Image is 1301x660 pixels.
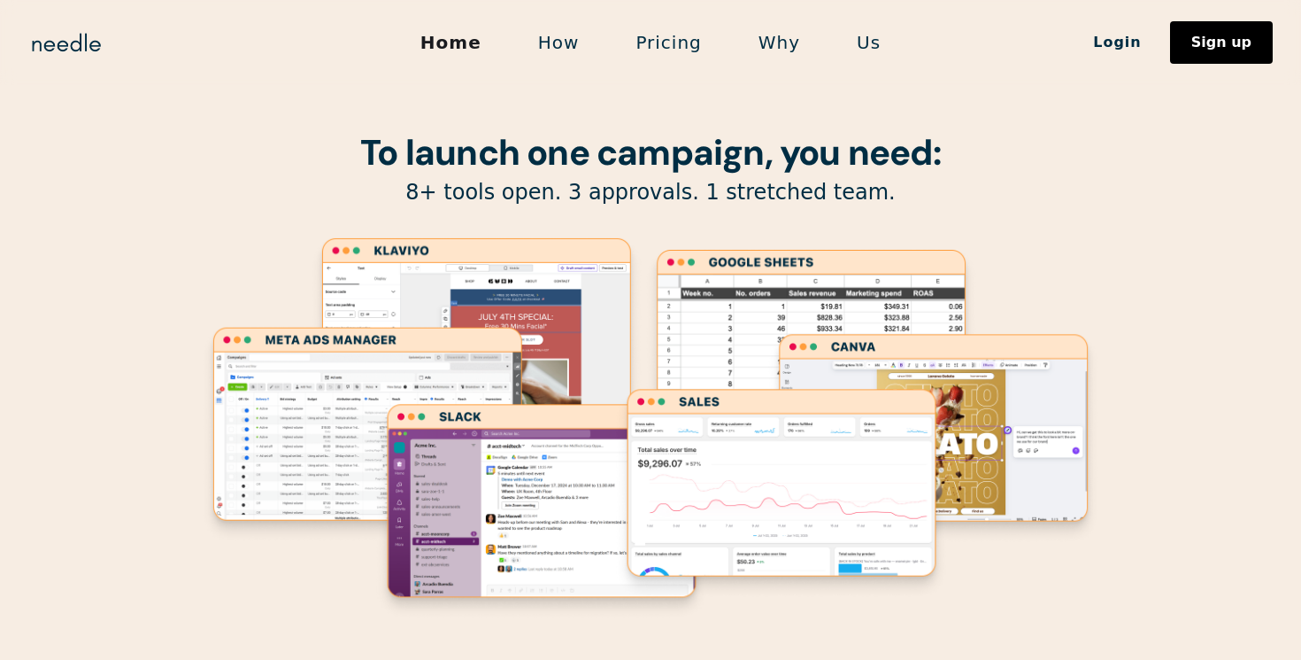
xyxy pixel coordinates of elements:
a: Sign up [1170,21,1273,64]
a: Us [828,24,909,61]
p: 8+ tools open. 3 approvals. 1 stretched team. [199,179,1102,206]
a: Pricing [607,24,729,61]
strong: To launch one campaign, you need: [360,129,941,175]
div: Sign up [1191,35,1251,50]
a: How [510,24,608,61]
a: Login [1065,27,1170,58]
a: Home [392,24,510,61]
a: Why [730,24,828,61]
